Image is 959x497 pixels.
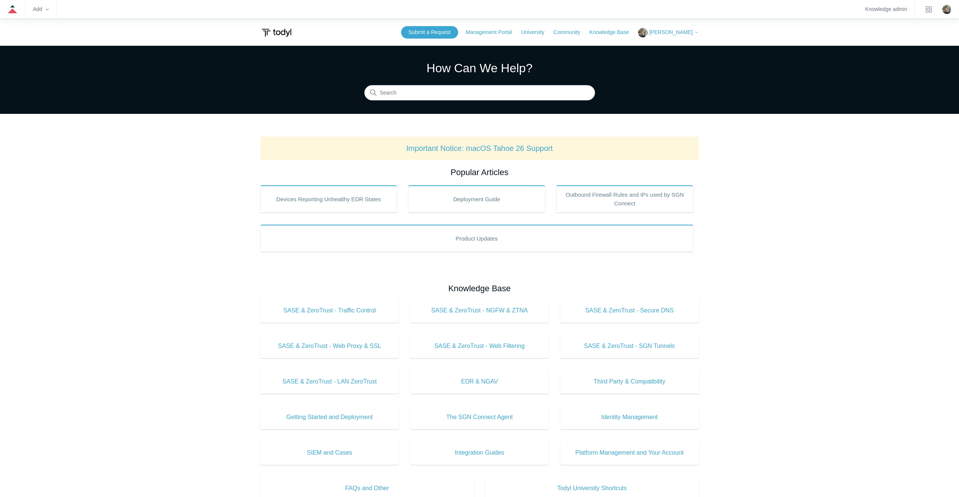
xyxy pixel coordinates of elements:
span: SASE & ZeroTrust - Traffic Control [272,306,388,315]
span: SASE & ZeroTrust - Web Proxy & SSL [272,342,388,351]
span: Identity Management [572,413,688,422]
a: Getting Started and Deployment [260,405,399,429]
span: The SGN Connect Agent [421,413,538,422]
a: SIEM and Cases [260,441,399,465]
h1: How Can We Help? [364,59,595,77]
span: SASE & ZeroTrust - SGN Tunnels [572,342,688,351]
a: SASE & ZeroTrust - LAN ZeroTrust [260,370,399,394]
a: Knowledge Base [589,28,637,36]
span: Platform Management and Your Account [572,448,688,457]
h2: Popular Articles [260,166,699,179]
span: EDR & NGAV [421,377,538,386]
a: Third Party & Compatibility [560,370,699,394]
span: Third Party & Compatibility [572,377,688,386]
a: SASE & ZeroTrust - SGN Tunnels [560,334,699,358]
span: Getting Started and Deployment [272,413,388,422]
a: Identity Management [560,405,699,429]
a: EDR & NGAV [410,370,549,394]
a: Outbound Firewall Rules and IPs used by SGN Connect [556,185,693,213]
a: The SGN Connect Agent [410,405,549,429]
a: Devices Reporting Unhealthy EDR States [260,185,397,213]
a: SASE & ZeroTrust - Traffic Control [260,298,399,323]
a: SASE & ZeroTrust - Secure DNS [560,298,699,323]
a: Integration Guides [410,441,549,465]
a: SASE & ZeroTrust - NGFW & ZTNA [410,298,549,323]
input: Search [364,85,595,101]
span: SASE & ZeroTrust - Web Filtering [421,342,538,351]
a: SASE & ZeroTrust - Web Proxy & SSL [260,334,399,358]
a: Important Notice: macOS Tahoe 26 Support [406,144,553,152]
a: Product Updates [260,225,693,252]
img: user avatar [942,5,951,14]
a: Platform Management and Your Account [560,441,699,465]
zd-hc-trigger: Click your profile icon to open the profile menu [942,5,951,14]
a: Submit a Request [401,26,458,39]
span: SASE & ZeroTrust - Secure DNS [572,306,688,315]
span: Todyl University Shortcuts [497,484,688,493]
img: Todyl Support Center Help Center home page [260,26,293,40]
button: [PERSON_NAME] [638,28,699,37]
span: SIEM and Cases [272,448,388,457]
span: Integration Guides [421,448,538,457]
a: Knowledge admin [865,7,907,11]
a: University [521,28,552,36]
a: SASE & ZeroTrust - Web Filtering [410,334,549,358]
a: Community [553,28,588,36]
h2: Knowledge Base [260,282,699,295]
a: Management Portal [466,28,519,36]
span: [PERSON_NAME] [649,29,693,35]
span: FAQs and Other [272,484,463,493]
zd-hc-trigger: Add [33,7,49,11]
a: Deployment Guide [408,185,545,213]
span: SASE & ZeroTrust - LAN ZeroTrust [272,377,388,386]
span: SASE & ZeroTrust - NGFW & ZTNA [421,306,538,315]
